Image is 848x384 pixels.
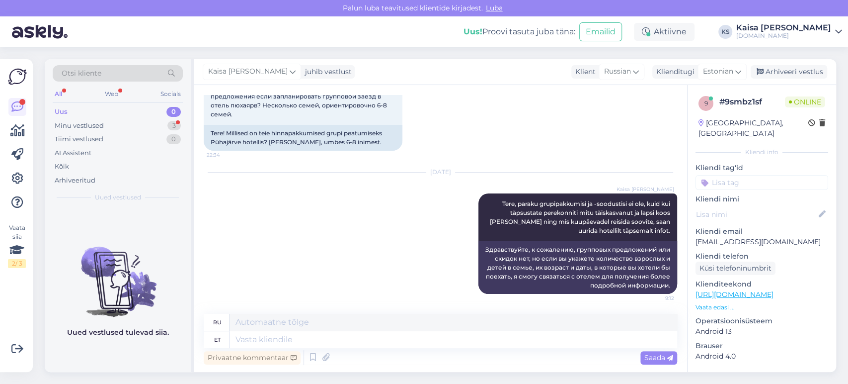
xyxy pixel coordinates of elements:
div: Socials [158,88,183,100]
div: et [214,331,221,348]
span: 22:34 [207,151,244,159]
img: No chats [45,229,191,318]
div: KS [718,25,732,39]
p: Uued vestlused tulevad siia. [67,327,169,338]
span: Online [785,96,825,107]
input: Lisa tag [695,175,828,190]
div: [PERSON_NAME] [695,372,828,381]
p: Operatsioonisüsteem [695,316,828,326]
input: Lisa nimi [696,209,817,220]
b: Uus! [463,27,482,36]
p: Android 13 [695,326,828,337]
span: Saada [644,353,673,362]
div: [DOMAIN_NAME] [736,32,831,40]
div: Kõik [55,162,69,172]
div: [GEOGRAPHIC_DATA], [GEOGRAPHIC_DATA] [698,118,808,139]
span: 9:12 [637,294,674,302]
p: Kliendi nimi [695,194,828,204]
span: Uued vestlused [95,193,141,202]
div: ru [213,314,222,331]
img: Askly Logo [8,67,27,86]
p: Kliendi telefon [695,251,828,262]
span: Otsi kliente [62,68,101,79]
span: Estonian [703,66,733,77]
div: juhib vestlust [301,67,352,77]
div: AI Assistent [55,148,91,158]
p: Klienditeekond [695,279,828,289]
div: Klient [571,67,596,77]
div: All [53,88,64,100]
button: Emailid [579,22,622,41]
div: # 9smbz1sf [719,96,785,108]
p: Kliendi tag'id [695,163,828,173]
div: Uus [55,107,68,117]
div: Kliendi info [695,148,828,157]
div: Kaisa [PERSON_NAME] [736,24,831,32]
div: Tiimi vestlused [55,134,103,144]
span: Luba [483,3,506,12]
div: Tere! Millised on teie hinnapakkumised grupi peatumiseks Pühajärve hotellis? [PERSON_NAME], umbes... [204,125,402,151]
p: [EMAIL_ADDRESS][DOMAIN_NAME] [695,237,828,247]
div: 0 [166,134,181,144]
div: Küsi telefoninumbrit [695,262,775,275]
p: Vaata edasi ... [695,303,828,312]
div: 3 [167,121,181,131]
div: Web [103,88,120,100]
a: Kaisa [PERSON_NAME][DOMAIN_NAME] [736,24,842,40]
div: Privaatne kommentaar [204,351,301,365]
div: 2 / 3 [8,259,26,268]
div: Vaata siia [8,223,26,268]
p: Kliendi email [695,226,828,237]
span: Russian [604,66,631,77]
div: Arhiveeri vestlus [751,65,827,79]
span: Kaisa [PERSON_NAME] [617,186,674,193]
div: Aktiivne [634,23,694,41]
div: 0 [166,107,181,117]
span: Kaisa [PERSON_NAME] [208,66,288,77]
div: Proovi tasuta juba täna: [463,26,575,38]
div: Arhiveeritud [55,176,95,186]
span: 9 [704,99,708,107]
p: Brauser [695,341,828,351]
div: [DATE] [204,168,677,177]
div: Minu vestlused [55,121,104,131]
a: [URL][DOMAIN_NAME] [695,290,773,299]
div: Здравствуйте, к сожалению, групповых предложений или скидок нет, но если вы укажете количество вз... [478,241,677,294]
div: Klienditugi [652,67,694,77]
p: Android 4.0 [695,351,828,362]
span: Tere, paraku grupipakkumisi ja -soodustisi ei ole, kuid kui täpsustate perekonniti mitu täiskasva... [490,200,672,234]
